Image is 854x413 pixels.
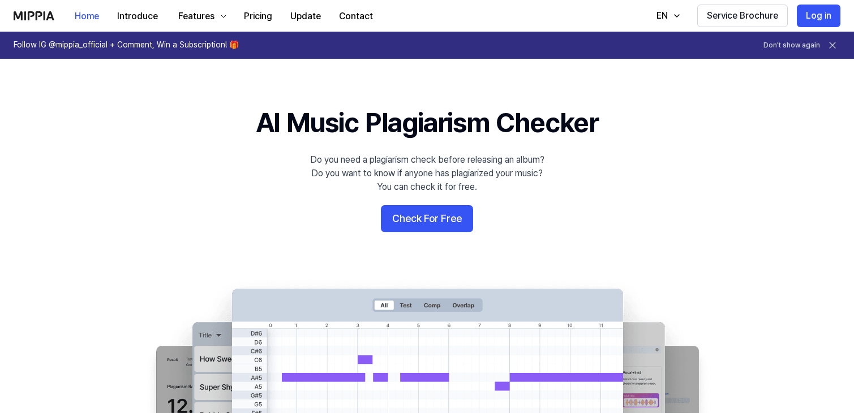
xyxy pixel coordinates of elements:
[281,1,330,32] a: Update
[310,153,544,194] div: Do you need a plagiarism check before releasing an album? Do you want to know if anyone has plagi...
[256,104,598,142] h1: AI Music Plagiarism Checker
[697,5,788,27] button: Service Brochure
[176,10,217,23] div: Features
[763,41,820,50] button: Don't show again
[167,5,235,28] button: Features
[108,5,167,28] button: Introduce
[797,5,840,27] button: Log in
[330,5,382,28] button: Contact
[645,5,688,27] button: EN
[14,40,239,51] h1: Follow IG @mippia_official + Comment, Win a Subscription! 🎁
[381,205,473,232] button: Check For Free
[66,1,108,32] a: Home
[14,11,54,20] img: logo
[66,5,108,28] button: Home
[281,5,330,28] button: Update
[654,9,670,23] div: EN
[235,5,281,28] button: Pricing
